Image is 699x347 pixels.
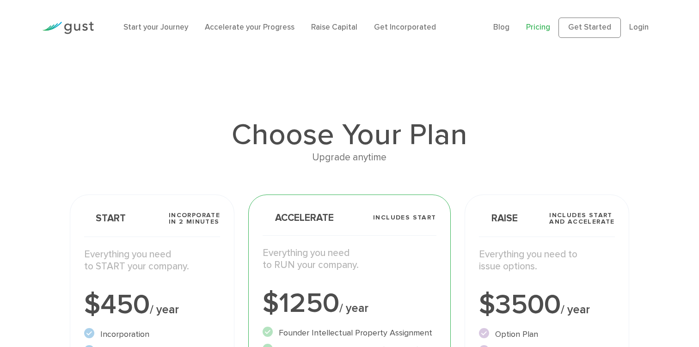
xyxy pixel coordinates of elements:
[629,23,649,32] a: Login
[339,301,368,315] span: / year
[561,303,590,317] span: / year
[493,23,509,32] a: Blog
[84,213,126,223] span: Start
[205,23,294,32] a: Accelerate your Progress
[373,214,436,221] span: Includes START
[479,328,615,341] li: Option Plan
[84,249,220,273] p: Everything you need to START your company.
[70,150,629,165] div: Upgrade anytime
[84,291,220,319] div: $450
[558,18,621,38] a: Get Started
[169,212,220,225] span: Incorporate in 2 Minutes
[42,22,94,34] img: Gust Logo
[263,290,436,317] div: $1250
[526,23,550,32] a: Pricing
[263,327,436,339] li: Founder Intellectual Property Assignment
[263,213,334,223] span: Accelerate
[549,212,615,225] span: Includes START and ACCELERATE
[263,247,436,272] p: Everything you need to RUN your company.
[311,23,357,32] a: Raise Capital
[479,249,615,273] p: Everything you need to issue options.
[479,213,518,223] span: Raise
[70,120,629,150] h1: Choose Your Plan
[150,303,179,317] span: / year
[479,291,615,319] div: $3500
[84,328,220,341] li: Incorporation
[123,23,188,32] a: Start your Journey
[374,23,436,32] a: Get Incorporated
